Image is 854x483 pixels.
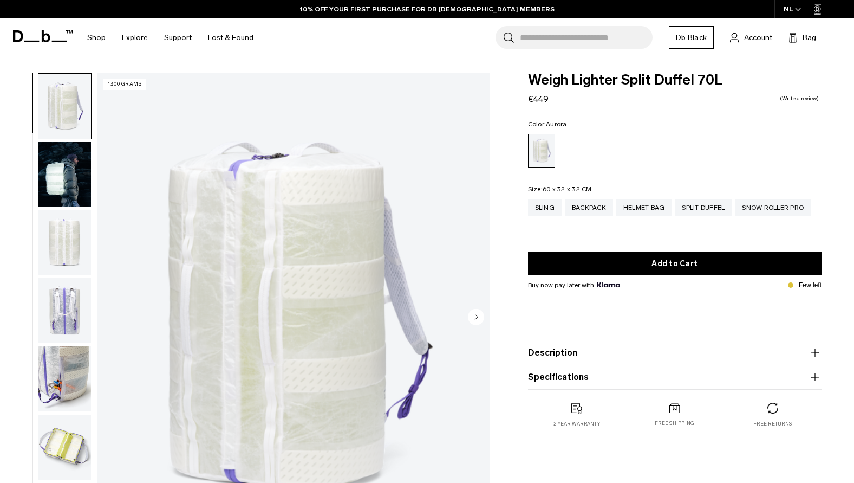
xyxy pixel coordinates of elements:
[528,252,822,275] button: Add to Cart
[300,4,555,14] a: 10% OFF YOUR FIRST PURCHASE FOR DB [DEMOGRAPHIC_DATA] MEMBERS
[164,18,192,57] a: Support
[38,414,92,480] button: Weigh_Lighter_Split_Duffel_70L_5.png
[38,141,92,208] button: Weigh_Lighter_Duffel_70L_Lifestyle.png
[528,134,555,168] a: Aurora
[753,420,792,428] p: Free returns
[543,185,592,193] span: 60 x 32 x 32 CM
[528,94,549,104] span: €449
[528,371,822,384] button: Specifications
[468,309,484,327] button: Next slide
[735,199,811,216] a: Snow Roller Pro
[616,199,672,216] a: Helmet Bag
[79,18,262,57] nav: Main Navigation
[655,420,694,427] p: Free shipping
[528,280,620,290] span: Buy now pay later with
[565,199,613,216] a: Backpack
[38,415,91,480] img: Weigh_Lighter_Split_Duffel_70L_5.png
[788,31,816,44] button: Bag
[38,278,92,344] button: Weigh_Lighter_Split_Duffel_70L_3.png
[38,74,91,139] img: Weigh_Lighter_Split_Duffel_70L_1.png
[38,346,91,411] img: Weigh_Lighter_Split_Duffel_70L_4.png
[87,18,106,57] a: Shop
[780,96,819,101] a: Write a review
[528,121,567,127] legend: Color:
[528,73,822,87] span: Weigh Lighter Split Duffel 70L
[597,282,620,287] img: {"height" => 20, "alt" => "Klarna"}
[803,32,816,43] span: Bag
[208,18,253,57] a: Lost & Found
[799,280,822,290] p: Few left
[553,420,600,428] p: 2 year warranty
[38,210,92,276] button: Weigh_Lighter_Split_Duffel_70L_2.png
[730,31,772,44] a: Account
[38,346,92,412] button: Weigh_Lighter_Split_Duffel_70L_4.png
[528,186,592,192] legend: Size:
[675,199,732,216] a: Split Duffel
[546,120,567,128] span: Aurora
[528,199,562,216] a: Sling
[122,18,148,57] a: Explore
[38,73,92,139] button: Weigh_Lighter_Split_Duffel_70L_1.png
[38,278,91,343] img: Weigh_Lighter_Split_Duffel_70L_3.png
[103,79,146,90] p: 1300 grams
[669,26,714,49] a: Db Black
[38,142,91,207] img: Weigh_Lighter_Duffel_70L_Lifestyle.png
[528,346,822,359] button: Description
[744,32,772,43] span: Account
[38,210,91,275] img: Weigh_Lighter_Split_Duffel_70L_2.png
